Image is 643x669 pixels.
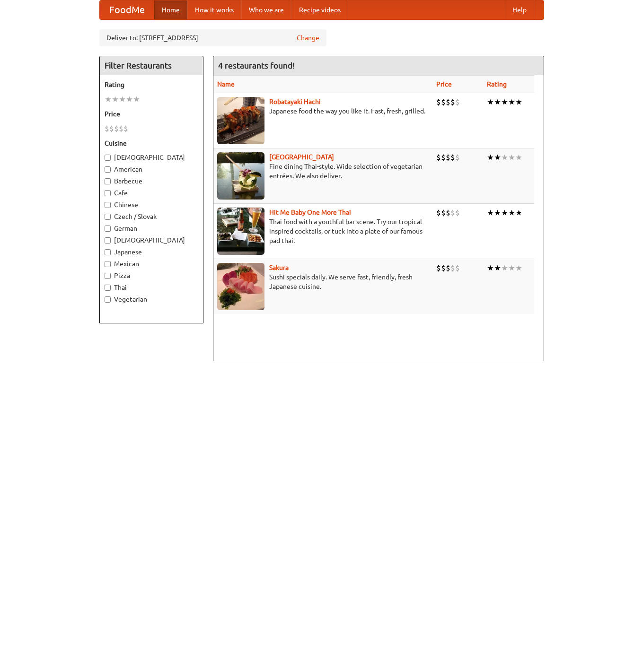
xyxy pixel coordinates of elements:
[119,123,123,134] li: $
[114,123,119,134] li: $
[105,166,111,173] input: American
[487,152,494,163] li: ★
[126,94,133,104] li: ★
[105,94,112,104] li: ★
[119,94,126,104] li: ★
[105,212,198,221] label: Czech / Slovak
[105,178,111,184] input: Barbecue
[450,97,455,107] li: $
[508,152,515,163] li: ★
[217,217,429,245] p: Thai food with a youthful bar scene. Try our tropical inspired cocktails, or tuck into a plate of...
[455,263,460,273] li: $
[105,295,198,304] label: Vegetarian
[455,97,460,107] li: $
[105,283,198,292] label: Thai
[105,80,198,89] h5: Rating
[455,152,460,163] li: $
[455,208,460,218] li: $
[450,263,455,273] li: $
[446,208,450,218] li: $
[450,152,455,163] li: $
[218,61,295,70] ng-pluralize: 4 restaurants found!
[291,0,348,19] a: Recipe videos
[446,263,450,273] li: $
[105,224,198,233] label: German
[105,165,198,174] label: American
[269,264,289,271] a: Sakura
[99,29,326,46] div: Deliver to: [STREET_ADDRESS]
[105,153,198,162] label: [DEMOGRAPHIC_DATA]
[494,263,501,273] li: ★
[105,249,111,255] input: Japanese
[154,0,187,19] a: Home
[105,188,198,198] label: Cafe
[515,97,522,107] li: ★
[105,109,198,119] h5: Price
[508,263,515,273] li: ★
[487,208,494,218] li: ★
[100,56,203,75] h4: Filter Restaurants
[109,123,114,134] li: $
[446,97,450,107] li: $
[123,123,128,134] li: $
[487,80,507,88] a: Rating
[487,263,494,273] li: ★
[436,80,452,88] a: Price
[105,176,198,186] label: Barbecue
[105,261,111,267] input: Mexican
[105,190,111,196] input: Cafe
[494,208,501,218] li: ★
[505,0,534,19] a: Help
[241,0,291,19] a: Who we are
[217,106,429,116] p: Japanese food the way you like it. Fast, fresh, grilled.
[441,97,446,107] li: $
[133,94,140,104] li: ★
[269,98,321,105] a: Robatayaki Hachi
[217,208,264,255] img: babythai.jpg
[105,247,198,257] label: Japanese
[100,0,154,19] a: FoodMe
[187,0,241,19] a: How it works
[441,152,446,163] li: $
[436,97,441,107] li: $
[217,80,235,88] a: Name
[105,259,198,269] label: Mexican
[441,208,446,218] li: $
[436,263,441,273] li: $
[217,97,264,144] img: robatayaki.jpg
[501,152,508,163] li: ★
[217,162,429,181] p: Fine dining Thai-style. Wide selection of vegetarian entrées. We also deliver.
[105,237,111,243] input: [DEMOGRAPHIC_DATA]
[217,152,264,200] img: satay.jpg
[105,214,111,220] input: Czech / Slovak
[105,285,111,291] input: Thai
[297,33,319,43] a: Change
[494,97,501,107] li: ★
[105,200,198,209] label: Chinese
[501,263,508,273] li: ★
[501,208,508,218] li: ★
[508,97,515,107] li: ★
[105,155,111,161] input: [DEMOGRAPHIC_DATA]
[269,209,351,216] a: Hit Me Baby One More Thai
[217,263,264,310] img: sakura.jpg
[105,296,111,303] input: Vegetarian
[112,94,119,104] li: ★
[515,152,522,163] li: ★
[436,152,441,163] li: $
[217,272,429,291] p: Sushi specials daily. We serve fast, friendly, fresh Japanese cuisine.
[450,208,455,218] li: $
[441,263,446,273] li: $
[515,208,522,218] li: ★
[501,97,508,107] li: ★
[105,235,198,245] label: [DEMOGRAPHIC_DATA]
[494,152,501,163] li: ★
[436,208,441,218] li: $
[105,226,111,232] input: German
[269,153,334,161] a: [GEOGRAPHIC_DATA]
[515,263,522,273] li: ★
